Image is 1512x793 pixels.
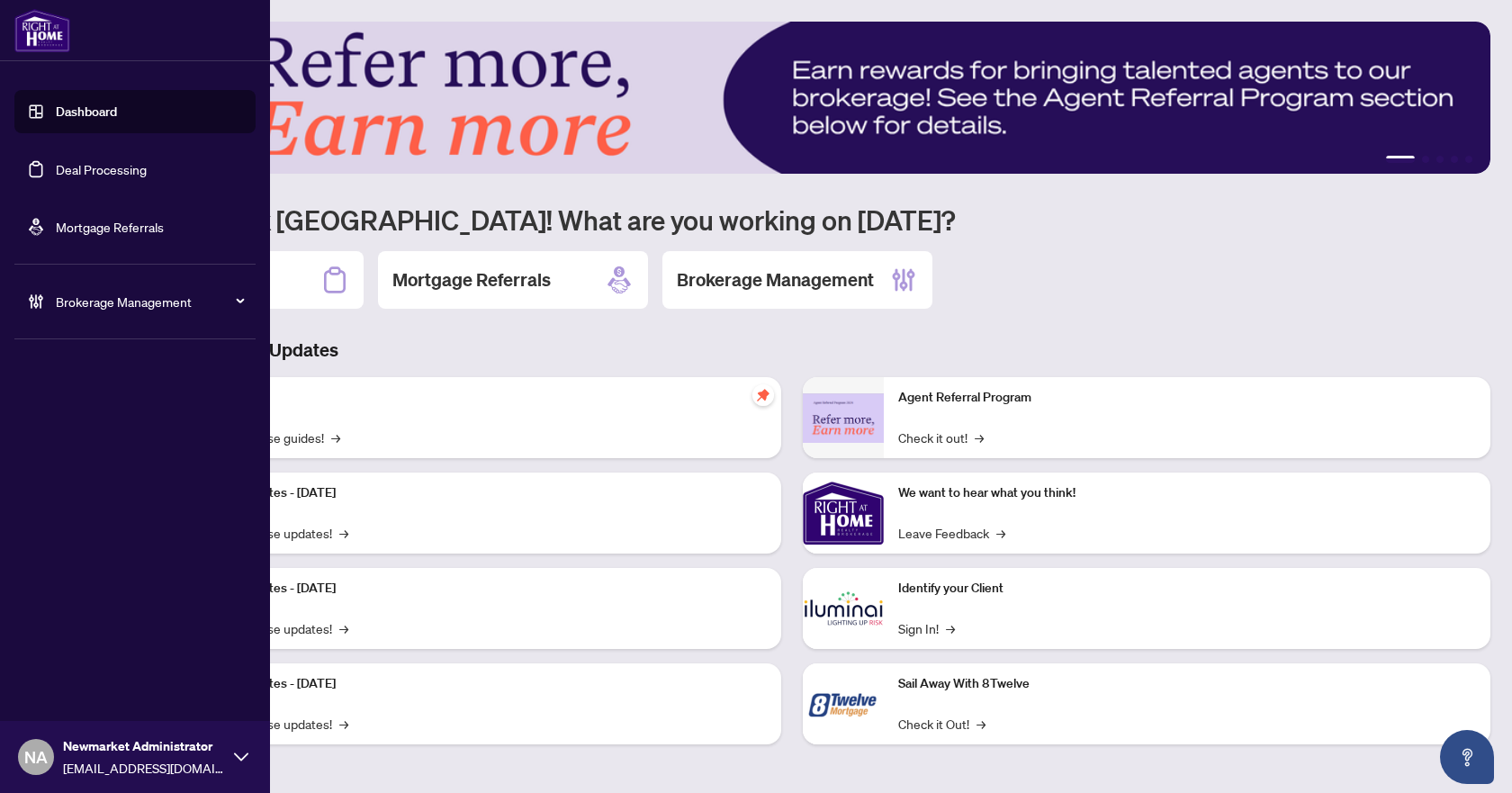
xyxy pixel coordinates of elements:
img: Sail Away With 8Twelve [803,663,884,744]
span: → [331,428,340,447]
p: Sail Away With 8Twelve [898,674,1476,694]
button: 2 [1422,156,1429,163]
img: Identify your Client [803,568,884,649]
p: Agent Referral Program [898,388,1476,408]
span: → [975,428,984,447]
p: We want to hear what you think! [898,483,1476,503]
a: Leave Feedback→ [898,523,1005,543]
p: Identify your Client [898,579,1476,599]
span: Newmarket Administrator [63,736,225,756]
h3: Brokerage & Industry Updates [94,338,1490,363]
span: → [339,618,348,638]
a: Check it Out!→ [898,714,985,734]
h1: Welcome back [GEOGRAPHIC_DATA]! What are you working on [DATE]? [94,203,1490,237]
button: Open asap [1440,730,1494,784]
a: Dashboard [56,104,117,120]
a: Deal Processing [56,161,147,177]
p: Platform Updates - [DATE] [189,579,767,599]
span: [EMAIL_ADDRESS][DOMAIN_NAME] [63,758,225,778]
img: We want to hear what you think! [803,473,884,554]
a: Check it out!→ [898,428,984,447]
h2: Mortgage Referrals [392,267,551,293]
span: → [996,523,1005,543]
span: pushpin [752,384,774,406]
img: logo [14,9,70,52]
span: → [339,523,348,543]
img: Slide 0 [94,22,1490,174]
span: → [339,714,348,734]
button: 1 [1386,156,1415,163]
button: 3 [1436,156,1444,163]
span: Brokerage Management [56,292,243,311]
span: NA [24,744,48,770]
span: → [976,714,985,734]
p: Self-Help [189,388,767,408]
span: → [946,618,955,638]
img: Agent Referral Program [803,393,884,443]
button: 4 [1451,156,1458,163]
a: Mortgage Referrals [56,219,164,235]
button: 5 [1465,156,1472,163]
a: Sign In!→ [898,618,955,638]
h2: Brokerage Management [677,267,874,293]
p: Platform Updates - [DATE] [189,483,767,503]
p: Platform Updates - [DATE] [189,674,767,694]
